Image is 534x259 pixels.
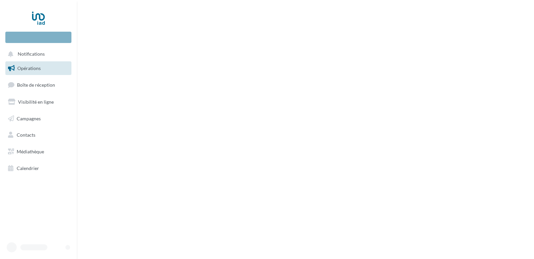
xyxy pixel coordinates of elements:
[17,115,41,121] span: Campagnes
[17,82,55,88] span: Boîte de réception
[18,99,54,105] span: Visibilité en ligne
[4,61,73,75] a: Opérations
[17,165,39,171] span: Calendrier
[4,161,73,175] a: Calendrier
[5,32,71,43] div: Nouvelle campagne
[17,132,35,138] span: Contacts
[17,65,41,71] span: Opérations
[4,128,73,142] a: Contacts
[4,145,73,159] a: Médiathèque
[18,51,45,57] span: Notifications
[4,95,73,109] a: Visibilité en ligne
[4,112,73,126] a: Campagnes
[4,78,73,92] a: Boîte de réception
[17,149,44,154] span: Médiathèque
